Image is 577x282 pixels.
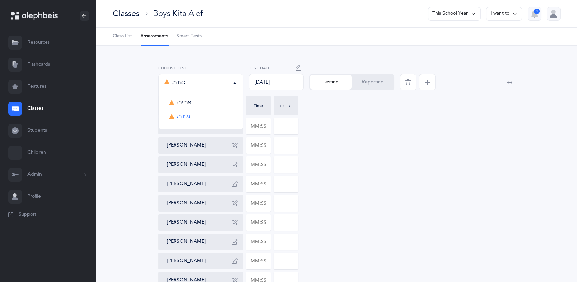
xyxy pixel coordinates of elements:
[246,195,270,211] input: MM:SS
[113,33,132,40] span: Class List
[246,118,270,134] input: MM:SS
[167,161,206,168] button: [PERSON_NAME]
[248,104,269,108] div: Time
[246,138,270,153] input: MM:SS
[428,7,481,21] button: This School Year
[177,113,190,120] span: נקודות
[158,74,243,90] button: נקודות
[249,65,304,71] label: Test Date
[246,215,270,230] input: MM:SS
[486,7,522,21] button: I want to
[167,219,206,226] button: [PERSON_NAME]
[167,142,206,149] button: [PERSON_NAME]
[534,9,540,14] div: 4
[167,258,206,264] button: [PERSON_NAME]
[19,211,36,218] span: Support
[528,7,541,21] button: 4
[246,157,270,173] input: MM:SS
[158,65,243,71] label: Choose test
[275,104,297,108] div: נקודות
[246,176,270,192] input: MM:SS
[167,181,206,187] button: [PERSON_NAME]
[246,234,270,250] input: MM:SS
[167,200,206,207] button: [PERSON_NAME]
[249,74,304,90] div: [DATE]
[167,238,206,245] button: [PERSON_NAME]
[352,75,394,90] button: Reporting
[113,8,139,19] div: Classes
[177,100,191,106] span: אותיות
[246,253,270,269] input: MM:SS
[164,78,185,86] div: נקודות
[176,33,202,40] span: Smart Tests
[153,8,203,19] div: Boys Kita Alef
